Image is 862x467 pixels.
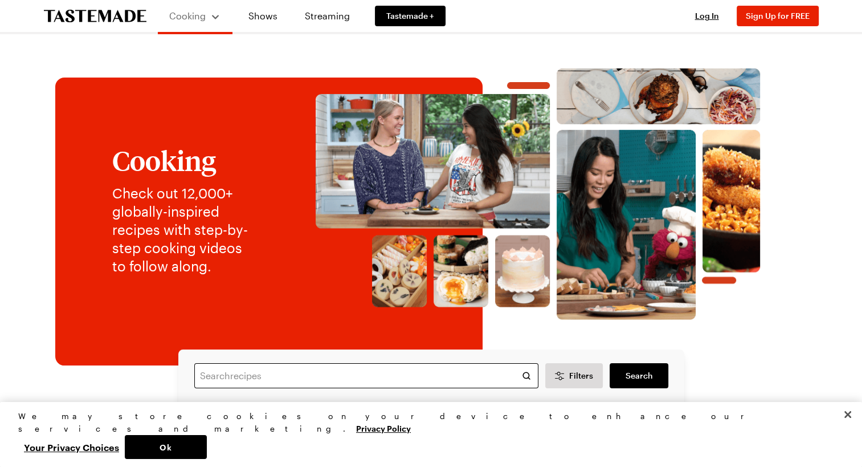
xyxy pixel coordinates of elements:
[125,435,207,459] button: Ok
[18,410,834,435] div: We may store cookies on your device to enhance our services and marketing.
[610,363,668,388] a: filters
[386,10,434,22] span: Tastemade +
[18,435,125,459] button: Your Privacy Choices
[835,402,860,427] button: Close
[737,6,819,26] button: Sign Up for FREE
[112,184,258,275] p: Check out 12,000+ globally-inspired recipes with step-by-step cooking videos to follow along.
[695,11,719,21] span: Log In
[280,68,796,320] img: Explore recipes
[684,10,730,22] button: Log In
[169,5,221,27] button: Cooking
[375,6,446,26] a: Tastemade +
[545,363,603,388] button: Desktop filters
[746,11,810,21] span: Sign Up for FREE
[625,370,652,381] span: Search
[356,423,411,433] a: More information about your privacy, opens in a new tab
[44,10,146,23] a: To Tastemade Home Page
[569,370,593,381] span: Filters
[169,10,206,21] span: Cooking
[112,145,258,175] h1: Cooking
[18,410,834,459] div: Privacy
